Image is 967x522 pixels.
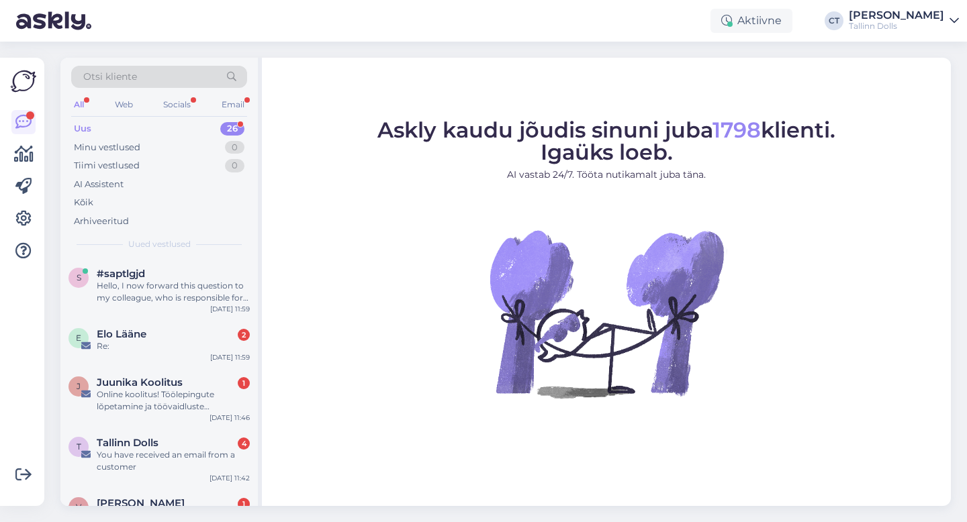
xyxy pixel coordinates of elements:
div: Email [219,96,247,113]
div: AI Assistent [74,178,124,191]
div: [PERSON_NAME] [849,10,944,21]
div: Socials [160,96,193,113]
div: 1 [238,498,250,510]
span: 1798 [712,117,761,143]
div: Web [112,96,136,113]
a: [PERSON_NAME]Tallinn Dolls [849,10,959,32]
div: Arhiveeritud [74,215,129,228]
div: All [71,96,87,113]
div: Uus [74,122,91,136]
span: T [77,441,81,452]
div: 1 [238,377,250,389]
div: Minu vestlused [74,141,140,154]
div: 2 [238,329,250,341]
img: No Chat active [486,193,727,434]
span: Elo Lääne [97,328,146,340]
div: Aktiivne [710,9,792,33]
div: 4 [238,437,250,450]
span: Valeria Kiisk [97,497,185,509]
span: J [77,381,81,391]
div: 0 [225,141,244,154]
div: [DATE] 11:46 [210,413,250,423]
div: CT [825,11,843,30]
span: E [76,333,81,343]
img: Askly Logo [11,68,36,94]
div: Re: [97,340,250,352]
div: 0 [225,159,244,172]
span: Juunika Koolitus [97,376,183,388]
span: Tallinn Dolls [97,437,158,449]
p: AI vastab 24/7. Tööta nutikamalt juba täna. [377,168,835,182]
div: 26 [220,122,244,136]
span: Otsi kliente [83,70,137,84]
div: Tallinn Dolls [849,21,944,32]
div: [DATE] 11:42 [210,473,250,483]
div: You have received an email from a customer [97,449,250,473]
div: Kõik [74,196,93,209]
div: Hello, I now forward this question to my colleague, who is responsible for this. The reply will b... [97,280,250,304]
span: #saptlgjd [97,268,145,280]
span: Askly kaudu jõudis sinuni juba klienti. Igaüks loeb. [377,117,835,165]
div: Tiimi vestlused [74,159,140,172]
div: Online koolitus! Töölepingute lõpetamine ja töövaidluste ennetamine [97,388,250,413]
span: V [76,502,81,512]
div: [DATE] 11:59 [210,304,250,314]
div: [DATE] 11:59 [210,352,250,362]
span: Uued vestlused [128,238,191,250]
span: s [77,272,81,282]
